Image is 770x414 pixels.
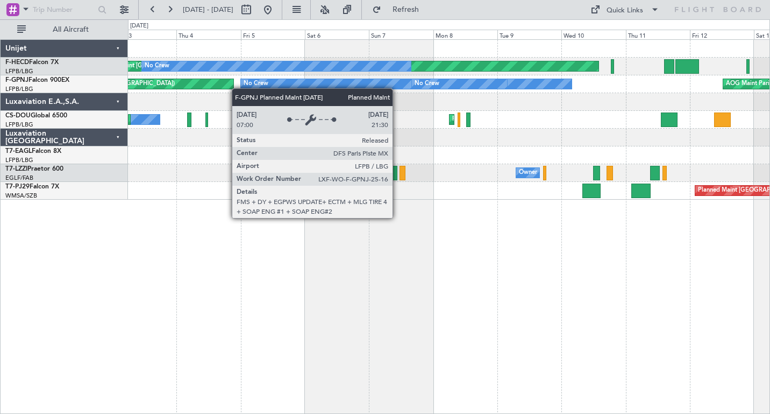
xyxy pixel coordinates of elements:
div: Sun 7 [369,30,433,39]
div: Planned Maint [GEOGRAPHIC_DATA] ([GEOGRAPHIC_DATA]) [452,111,622,128]
span: [DATE] - [DATE] [183,5,233,15]
div: [DATE] [130,22,148,31]
button: All Aircraft [12,21,117,38]
div: No Crew [145,58,169,74]
div: Fri 12 [690,30,754,39]
span: F-GPNJ [5,77,28,83]
a: T7-EAGLFalcon 8X [5,148,61,155]
div: Fri 5 [241,30,305,39]
button: Refresh [367,1,432,18]
a: EGLF/FAB [5,174,33,182]
div: Mon 8 [433,30,497,39]
span: T7-LZZI [5,166,27,172]
span: Refresh [383,6,429,13]
a: WMSA/SZB [5,192,37,200]
div: Tue 9 [497,30,561,39]
div: Sat 6 [305,30,369,39]
button: Quick Links [585,1,665,18]
div: Thu 4 [176,30,240,39]
div: No Crew [244,76,268,92]
a: T7-LZZIPraetor 600 [5,166,63,172]
span: F-HECD [5,59,29,66]
a: CS-DOUGlobal 6500 [5,113,67,119]
span: T7-EAGL [5,148,32,155]
input: Trip Number [33,2,95,18]
div: Owner [519,165,537,181]
div: Quick Links [607,5,643,16]
a: LFPB/LBG [5,67,33,75]
a: F-GPNJFalcon 900EX [5,77,69,83]
div: No Crew [415,76,439,92]
a: LFPB/LBG [5,121,33,129]
div: Thu 11 [626,30,690,39]
span: CS-DOU [5,113,31,119]
div: Wed 3 [112,30,176,39]
span: All Aircraft [28,26,113,33]
a: T7-PJ29Falcon 7X [5,184,59,190]
a: F-HECDFalcon 7X [5,59,59,66]
a: LFPB/LBG [5,85,33,93]
span: T7-PJ29 [5,184,30,190]
a: LFPB/LBG [5,156,33,164]
div: Wed 10 [561,30,625,39]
